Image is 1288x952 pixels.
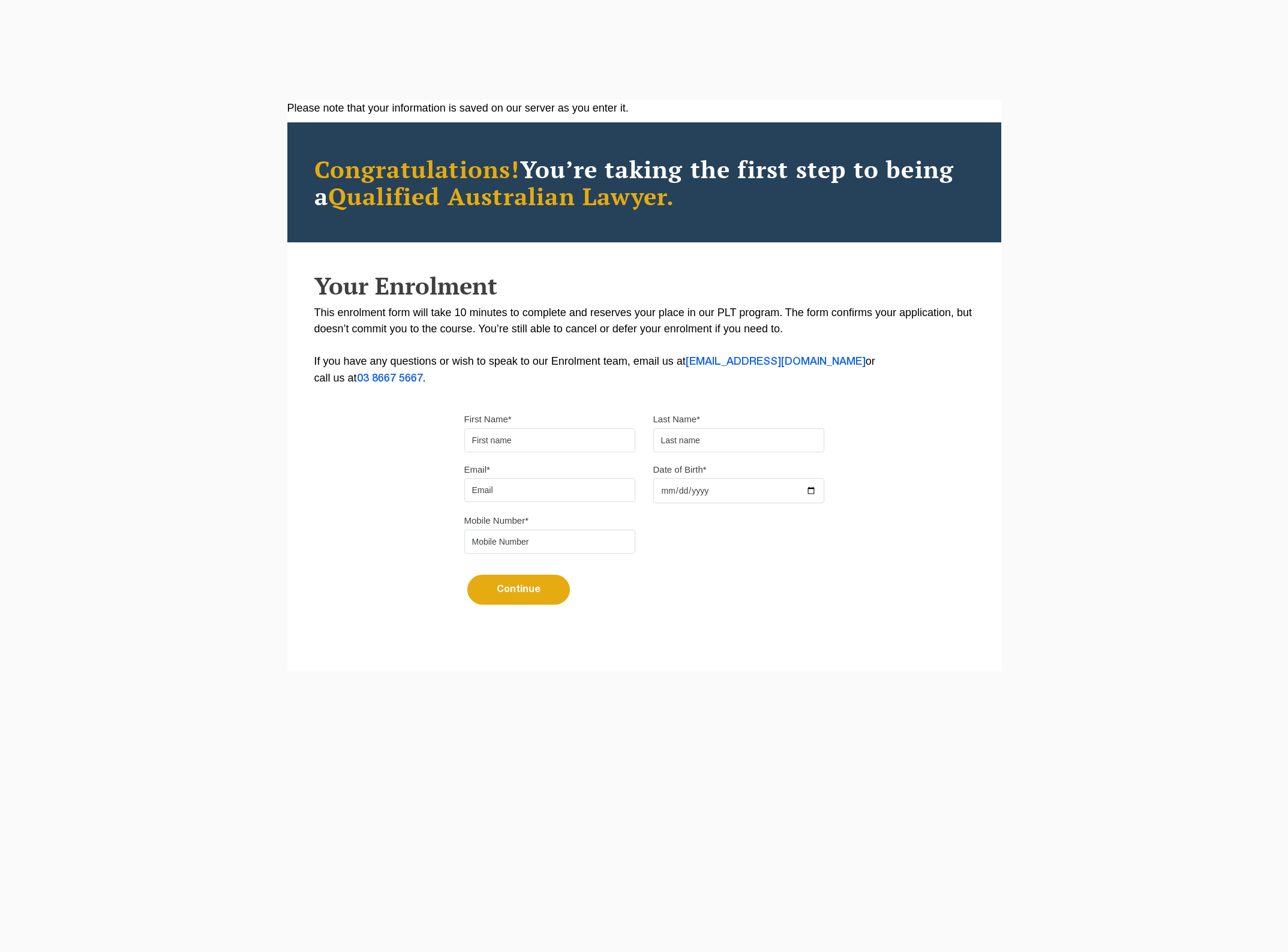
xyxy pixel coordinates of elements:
[314,155,974,209] h2: You’re taking the first step to being a
[464,530,635,554] input: Mobile Number
[314,272,974,299] h2: Your Enrolment
[467,575,570,605] button: Continue
[653,413,700,425] label: Last Name*
[464,515,529,527] label: Mobile Number*
[314,153,520,185] span: Congratulations!
[653,428,824,452] input: Last name
[287,100,1001,116] div: Please note that your information is saved on our server as you enter it.
[328,180,675,212] span: Qualified Australian Lawyer.
[464,413,512,425] label: First Name*
[653,464,707,476] label: Date of Birth*
[314,305,974,387] p: This enrolment form will take 10 minutes to complete and reserves your place in our PLT program. ...
[464,478,635,502] input: Email
[357,374,423,383] a: 03 8667 5667
[464,428,635,452] input: First name
[464,464,490,476] label: Email*
[686,357,866,367] a: [EMAIL_ADDRESS][DOMAIN_NAME]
